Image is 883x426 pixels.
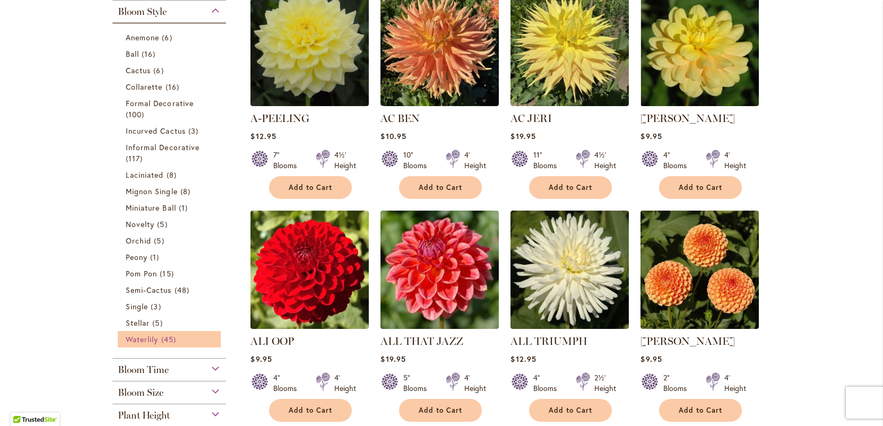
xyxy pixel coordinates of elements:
[118,6,167,18] span: Bloom Style
[403,150,433,171] div: 10" Blooms
[250,321,369,331] a: ALI OOP
[250,211,369,329] img: ALI OOP
[126,142,215,164] a: Informal Decorative 117
[166,81,182,92] span: 16
[510,131,535,141] span: $19.95
[250,131,276,141] span: $12.95
[126,81,215,92] a: Collarette 16
[724,150,746,171] div: 4' Height
[510,112,552,125] a: AC JERI
[126,32,159,42] span: Anemone
[126,109,147,120] span: 100
[126,98,215,120] a: Formal Decorative 100
[126,125,215,136] a: Incurved Cactus 3
[126,236,151,246] span: Orchid
[157,219,170,230] span: 5
[529,176,612,199] button: Add to Cart
[464,372,486,394] div: 4' Height
[289,183,332,192] span: Add to Cart
[126,334,158,344] span: Waterlily
[126,142,200,152] span: Informal Decorative
[126,317,215,328] a: Stellar 5
[659,176,742,199] button: Add to Cart
[250,98,369,108] a: A-Peeling
[161,334,179,345] span: 45
[533,372,563,394] div: 4" Blooms
[126,219,154,229] span: Novelty
[663,150,693,171] div: 4" Blooms
[126,252,148,262] span: Peony
[126,49,139,59] span: Ball
[175,284,192,295] span: 48
[126,235,215,246] a: Orchid 5
[273,372,303,394] div: 4" Blooms
[640,112,735,125] a: [PERSON_NAME]
[126,32,215,43] a: Anemone 6
[126,153,145,164] span: 117
[419,406,462,415] span: Add to Cart
[533,150,563,171] div: 11" Blooms
[8,388,38,418] iframe: Launch Accessibility Center
[250,335,294,347] a: ALI OOP
[126,186,215,197] a: Mignon Single 8
[126,82,163,92] span: Collarette
[126,48,215,59] a: Ball 16
[151,301,163,312] span: 3
[380,321,499,331] a: ALL THAT JAZZ
[380,131,406,141] span: $10.95
[250,354,272,364] span: $9.95
[269,176,352,199] button: Add to Cart
[510,98,629,108] a: AC Jeri
[334,372,356,394] div: 4' Height
[594,372,616,394] div: 2½' Height
[549,183,592,192] span: Add to Cart
[334,150,356,171] div: 4½' Height
[289,406,332,415] span: Add to Cart
[150,251,162,263] span: 1
[152,317,165,328] span: 5
[380,335,463,347] a: ALL THAT JAZZ
[273,150,303,171] div: 7" Blooms
[419,183,462,192] span: Add to Cart
[126,186,178,196] span: Mignon Single
[529,399,612,422] button: Add to Cart
[153,65,166,76] span: 6
[380,211,499,329] img: ALL THAT JAZZ
[250,112,309,125] a: A-PEELING
[510,335,587,347] a: ALL TRIUMPH
[160,268,176,279] span: 15
[167,169,179,180] span: 8
[126,169,215,180] a: Laciniated 8
[510,321,629,331] a: ALL TRIUMPH
[380,354,405,364] span: $19.95
[126,98,194,108] span: Formal Decorative
[126,301,148,311] span: Single
[126,202,215,213] a: Miniature Ball 1
[640,354,662,364] span: $9.95
[510,354,536,364] span: $12.95
[724,372,746,394] div: 4' Height
[679,183,722,192] span: Add to Cart
[594,150,616,171] div: 4½' Height
[126,284,215,295] a: Semi-Cactus 48
[126,65,151,75] span: Cactus
[126,268,215,279] a: Pom Pon 15
[399,399,482,422] button: Add to Cart
[126,318,150,328] span: Stellar
[399,176,482,199] button: Add to Cart
[126,251,215,263] a: Peony 1
[640,211,759,329] img: AMBER QUEEN
[118,410,170,421] span: Plant Height
[118,364,169,376] span: Bloom Time
[162,32,175,43] span: 6
[464,150,486,171] div: 4' Height
[126,301,215,312] a: Single 3
[640,131,662,141] span: $9.95
[126,203,176,213] span: Miniature Ball
[403,372,433,394] div: 5" Blooms
[179,202,191,213] span: 1
[154,235,167,246] span: 5
[663,372,693,394] div: 2" Blooms
[126,126,186,136] span: Incurved Cactus
[679,406,722,415] span: Add to Cart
